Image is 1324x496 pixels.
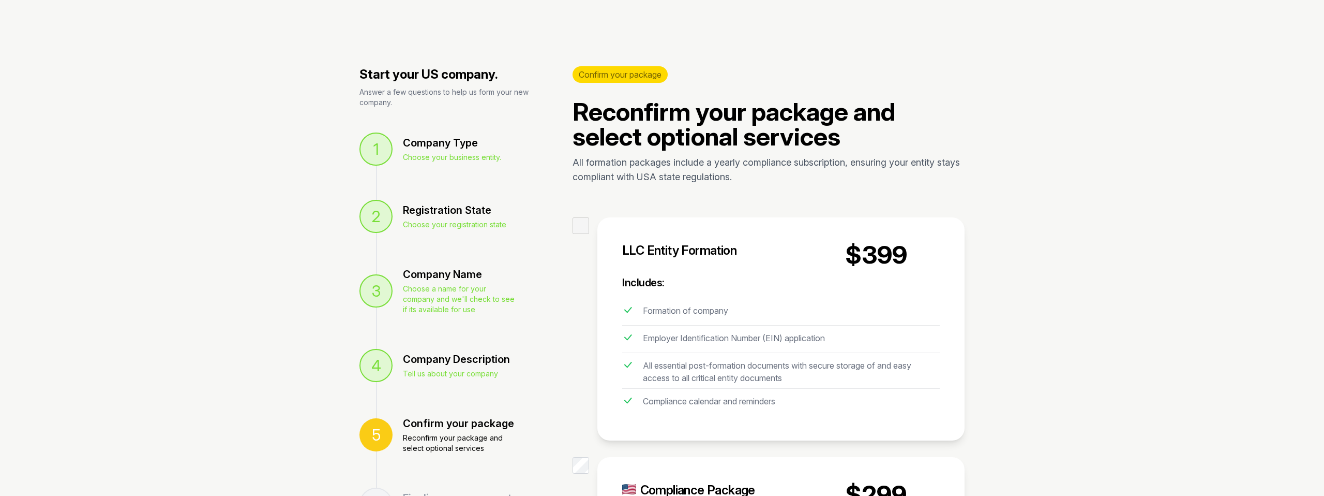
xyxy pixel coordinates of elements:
[359,274,393,308] div: 3
[359,87,539,108] div: Answer a few questions to help us form your new company.
[359,418,393,451] div: 5
[403,267,515,282] div: Company Name
[403,369,510,379] p: Tell us about your company
[359,66,539,83] div: Start your US company.
[403,433,515,454] p: Reconfirm your package and select optional services
[403,284,515,315] p: Choose a name for your company and we'll check to see if its available for use
[643,304,728,321] div: Formation of company
[403,136,501,150] div: Company Type
[573,66,668,83] div: Confirm your package
[403,152,501,163] p: Choose your business entity.
[643,332,825,348] div: Employer Identification Number (EIN) application
[622,242,829,259] h2: LLC Entity Formation
[643,395,775,412] div: Compliance calendar and reminders
[573,155,965,184] p: All formation packages include a yearly compliance subscription, ensuring your entity stays compl...
[359,133,393,166] div: 1
[403,220,506,230] p: Choose your registration state
[403,416,515,431] div: Confirm your package
[622,275,940,290] p: Includes:
[403,203,506,217] div: Registration State
[359,200,393,233] div: 2
[845,242,907,267] span: $399
[573,99,965,149] h2: Reconfirm your package and select optional services
[359,349,393,382] div: 4
[643,359,940,384] div: All essential post-formation documents with secure storage of and easy access to all critical ent...
[403,352,510,367] div: Company Description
